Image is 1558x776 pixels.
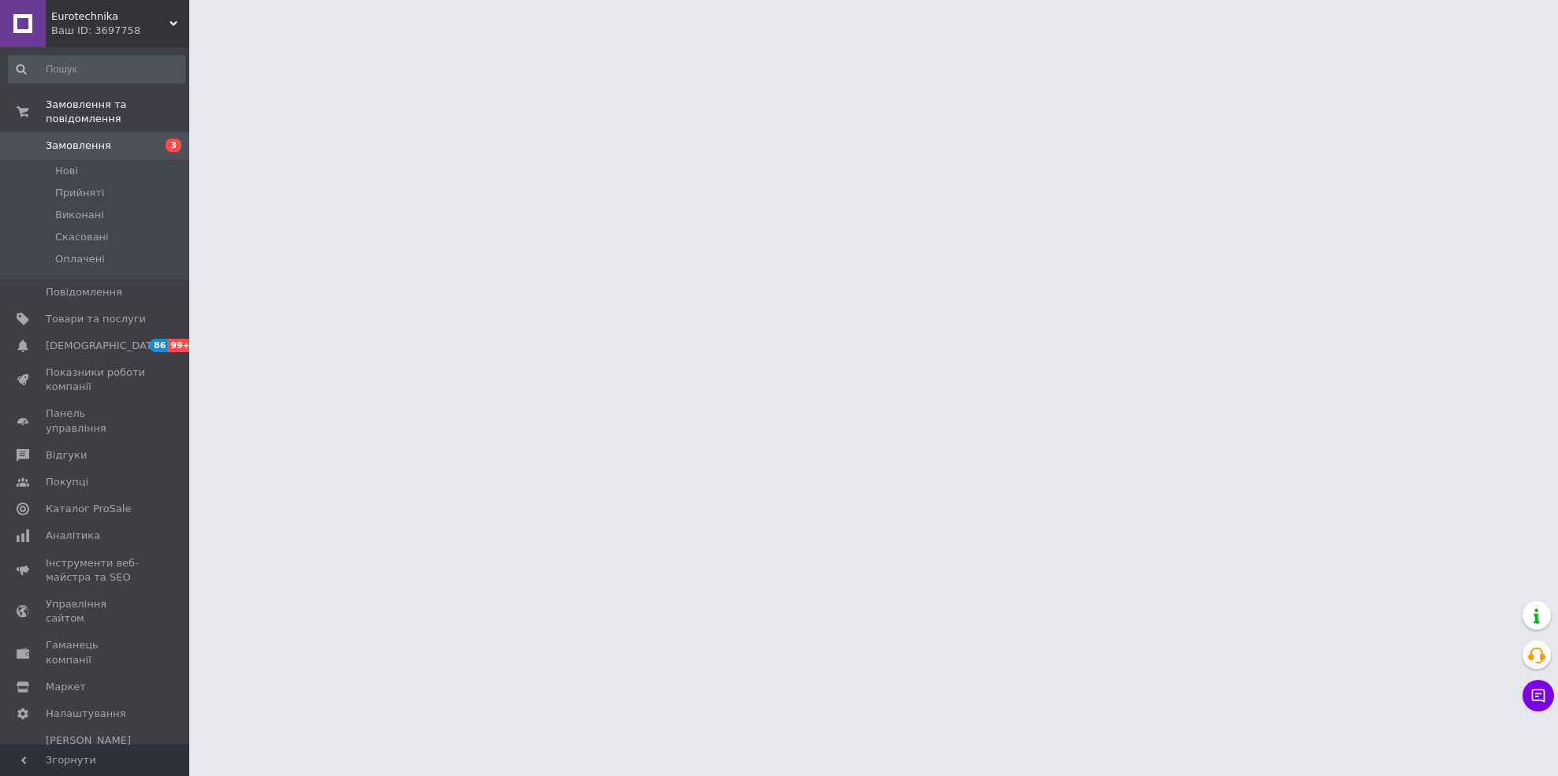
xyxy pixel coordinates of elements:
[55,208,104,222] span: Виконані
[46,448,87,462] span: Відгуки
[166,139,181,152] span: 3
[46,407,146,435] span: Панель управління
[150,339,168,352] span: 86
[46,680,86,694] span: Маркет
[168,339,194,352] span: 99+
[55,230,109,244] span: Скасовані
[46,285,122,299] span: Повідомлення
[46,556,146,585] span: Інструменти веб-майстра та SEO
[46,475,88,489] span: Покупці
[46,707,126,721] span: Налаштування
[1523,680,1554,711] button: Чат з покупцем
[55,252,105,266] span: Оплачені
[46,597,146,626] span: Управління сайтом
[46,529,100,543] span: Аналітика
[46,502,131,516] span: Каталог ProSale
[51,24,189,38] div: Ваш ID: 3697758
[8,55,185,84] input: Пошук
[55,186,104,200] span: Прийняті
[46,98,189,126] span: Замовлення та повідомлення
[51,9,170,24] span: Eurotechnika
[46,312,146,326] span: Товари та послуги
[46,339,162,353] span: [DEMOGRAPHIC_DATA]
[46,139,111,153] span: Замовлення
[55,164,78,178] span: Нові
[46,638,146,666] span: Гаманець компанії
[46,366,146,394] span: Показники роботи компанії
